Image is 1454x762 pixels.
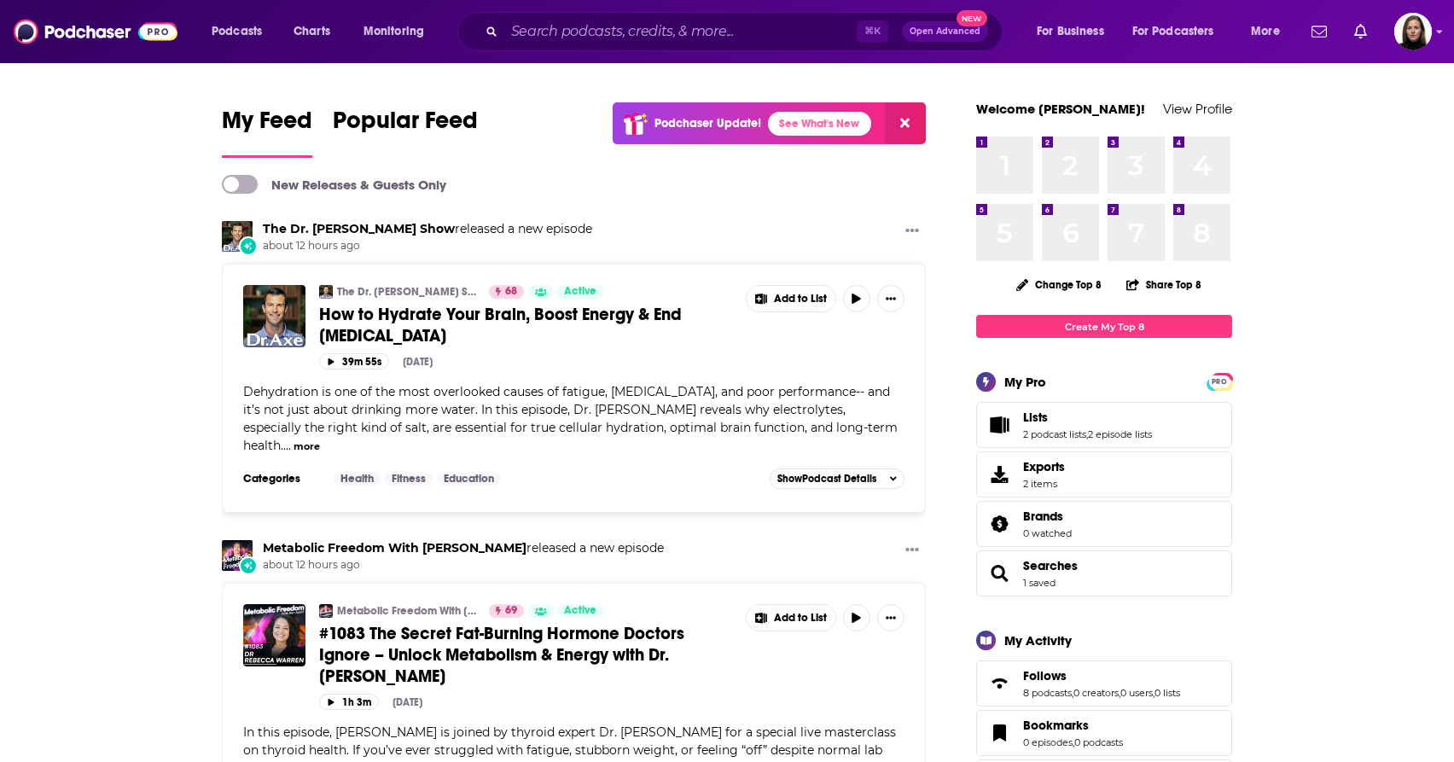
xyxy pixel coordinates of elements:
a: New Releases & Guests Only [222,175,446,194]
img: Metabolic Freedom With Ben Azadi [222,540,253,571]
h3: released a new episode [263,221,592,237]
span: Dehydration is one of the most overlooked causes of fatigue, [MEDICAL_DATA], and poor performance... [243,384,898,453]
span: about 12 hours ago [263,239,592,253]
a: Brands [982,512,1016,536]
button: Show profile menu [1394,13,1432,50]
button: 1h 3m [319,694,379,710]
a: Popular Feed [333,106,478,158]
a: Active [557,285,603,299]
span: How to Hydrate Your Brain, Boost Energy & End [MEDICAL_DATA] [319,304,682,346]
span: ⌘ K [857,20,888,43]
span: Brands [976,501,1232,547]
span: Brands [1023,509,1063,524]
a: Health [334,472,381,486]
button: open menu [352,18,446,45]
a: 69 [489,604,524,618]
a: 0 podcasts [1074,736,1123,748]
button: Show More Button [747,286,835,311]
button: Show More Button [877,604,904,631]
span: Add to List [774,293,827,305]
img: User Profile [1394,13,1432,50]
div: My Activity [1004,632,1072,649]
a: Searches [1023,558,1078,573]
a: Follows [1023,668,1180,683]
span: Lists [1023,410,1048,425]
span: Follows [976,660,1232,707]
span: Logged in as BevCat3 [1394,13,1432,50]
span: Bookmarks [976,710,1232,756]
div: New Episode [239,556,258,575]
a: 0 creators [1073,687,1119,699]
a: The Dr. [PERSON_NAME] Show [337,285,478,299]
a: 0 lists [1154,687,1180,699]
a: Metabolic Freedom With Ben Azadi [319,604,333,618]
a: Education [437,472,501,486]
a: #1083 The Secret Fat-Burning Hormone Doctors Ignore – Unlock Metabolism & Energy with Dr. [PERSON... [319,623,734,687]
button: Show More Button [899,221,926,242]
img: #1083 The Secret Fat-Burning Hormone Doctors Ignore – Unlock Metabolism & Energy with Dr. Rebecca... [243,604,305,666]
a: 8 podcasts [1023,687,1072,699]
a: Show notifications dropdown [1347,17,1374,46]
span: #1083 The Secret Fat-Burning Hormone Doctors Ignore – Unlock Metabolism & Energy with Dr. [PERSON... [319,623,684,687]
span: about 12 hours ago [263,558,664,573]
a: Charts [282,18,340,45]
span: 2 items [1023,478,1065,490]
span: Bookmarks [1023,718,1089,733]
a: View Profile [1163,101,1232,117]
span: Add to List [774,612,827,625]
span: New [957,10,987,26]
button: Show More Button [899,540,926,561]
a: My Feed [222,106,312,158]
a: Create My Top 8 [976,315,1232,338]
a: Bookmarks [1023,718,1123,733]
a: Brands [1023,509,1072,524]
span: Exports [1023,459,1065,474]
span: Show Podcast Details [777,473,876,485]
span: My Feed [222,106,312,145]
img: The Dr. Josh Axe Show [319,285,333,299]
span: Open Advanced [910,27,980,36]
a: 0 watched [1023,527,1072,539]
a: See What's New [768,112,871,136]
button: open menu [1025,18,1125,45]
a: Metabolic Freedom With [PERSON_NAME] [337,604,478,618]
span: For Business [1037,20,1104,44]
a: 68 [489,285,524,299]
button: 39m 55s [319,353,389,369]
button: Show More Button [747,605,835,631]
h3: Categories [243,472,320,486]
span: For Podcasters [1132,20,1214,44]
a: 0 users [1120,687,1153,699]
span: Active [564,283,596,300]
button: Change Top 8 [1006,274,1112,295]
button: Open AdvancedNew [902,21,988,42]
a: Searches [982,561,1016,585]
a: Lists [982,413,1016,437]
button: open menu [1121,18,1239,45]
a: How to Hydrate Your Brain, Boost Energy & End [MEDICAL_DATA] [319,304,734,346]
a: Lists [1023,410,1152,425]
a: PRO [1209,375,1230,387]
span: Popular Feed [333,106,478,145]
span: Monitoring [363,20,424,44]
img: How to Hydrate Your Brain, Boost Energy & End Brain Fog [243,285,305,347]
a: Show notifications dropdown [1305,17,1334,46]
button: Show More Button [877,285,904,312]
button: open menu [1239,18,1301,45]
img: Podchaser - Follow, Share and Rate Podcasts [14,15,177,48]
a: Welcome [PERSON_NAME]! [976,101,1145,117]
a: 1 saved [1023,577,1056,589]
button: more [294,439,320,454]
a: Metabolic Freedom With Ben Azadi [263,540,526,556]
button: ShowPodcast Details [770,468,904,489]
button: Share Top 8 [1125,268,1202,301]
span: , [1119,687,1120,699]
a: Bookmarks [982,721,1016,745]
a: Active [557,604,603,618]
